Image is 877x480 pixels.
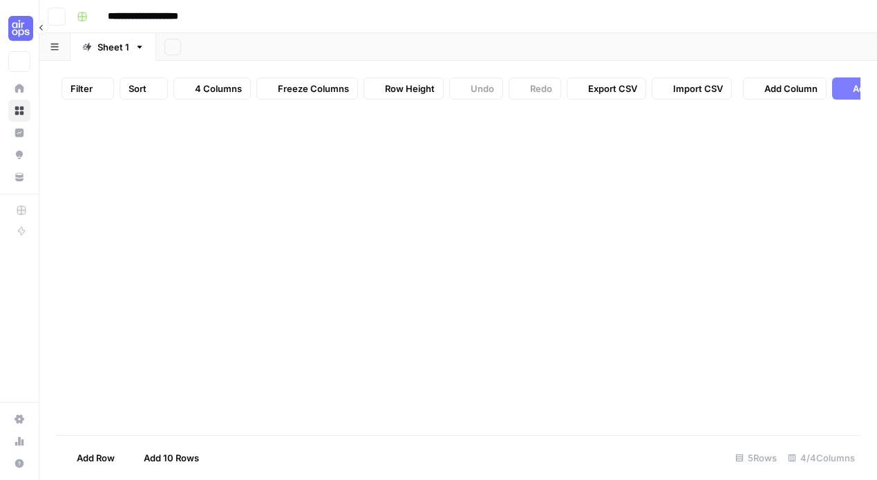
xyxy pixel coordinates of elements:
[364,77,444,100] button: Row Height
[8,166,30,188] a: Your Data
[652,77,732,100] button: Import CSV
[278,82,349,95] span: Freeze Columns
[56,447,123,469] button: Add Row
[70,33,156,61] a: Sheet 1
[8,11,30,46] button: Workspace: Cohort 5
[77,451,115,465] span: Add Row
[673,82,723,95] span: Import CSV
[8,77,30,100] a: Home
[743,77,827,100] button: Add Column
[62,77,114,100] button: Filter
[509,77,561,100] button: Redo
[195,82,242,95] span: 4 Columns
[70,82,93,95] span: Filter
[385,82,435,95] span: Row Height
[449,77,503,100] button: Undo
[8,144,30,166] a: Opportunities
[144,451,199,465] span: Add 10 Rows
[8,452,30,474] button: Help + Support
[97,40,129,54] div: Sheet 1
[730,447,782,469] div: 5 Rows
[256,77,358,100] button: Freeze Columns
[530,82,552,95] span: Redo
[8,430,30,452] a: Usage
[120,77,168,100] button: Sort
[8,408,30,430] a: Settings
[567,77,646,100] button: Export CSV
[123,447,207,469] button: Add 10 Rows
[764,82,818,95] span: Add Column
[8,100,30,122] a: Browse
[782,447,860,469] div: 4/4 Columns
[173,77,251,100] button: 4 Columns
[471,82,494,95] span: Undo
[8,122,30,144] a: Insights
[588,82,637,95] span: Export CSV
[129,82,147,95] span: Sort
[8,16,33,41] img: Cohort 5 Logo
